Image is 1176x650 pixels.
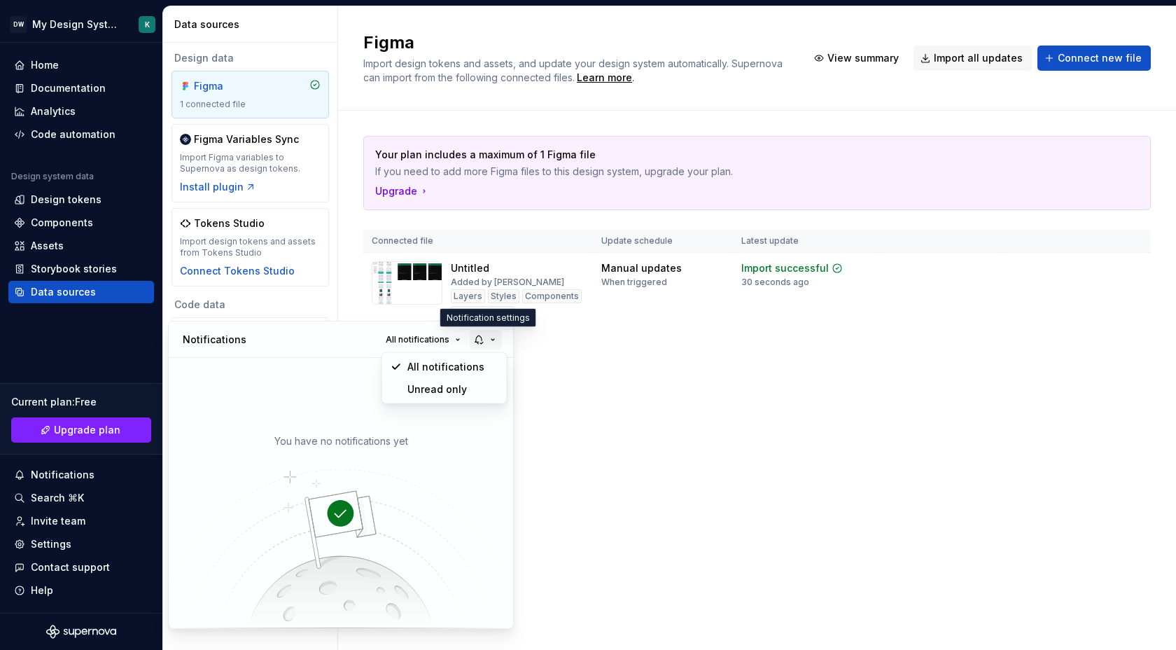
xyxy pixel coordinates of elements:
[274,434,408,448] p: You have no notifications yet
[407,382,498,396] div: Unread only
[386,334,449,345] span: All notifications
[183,333,246,347] p: Notifications
[440,309,536,327] div: Notification settings
[407,360,498,374] div: All notifications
